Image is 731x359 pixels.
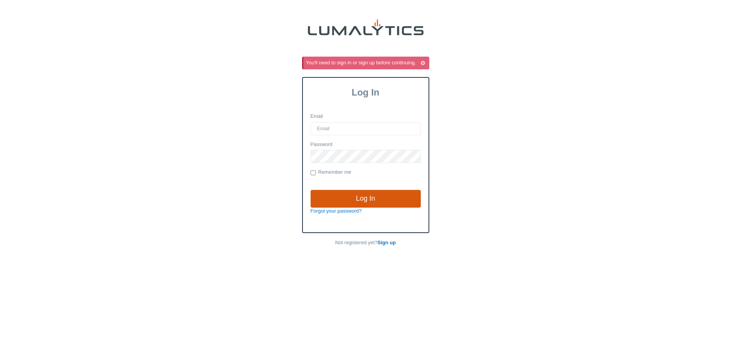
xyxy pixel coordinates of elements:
h3: Log In [303,87,429,98]
input: Remember me [311,170,316,175]
label: Password [311,141,333,148]
img: lumalytics-black-e9b537c871f77d9ce8d3a6940f85695cd68c596e3f819dc492052d1098752254.png [308,19,423,35]
input: Email [311,122,421,135]
a: Forgot your password? [311,208,362,214]
label: Email [311,113,323,120]
p: Not registered yet? [302,239,429,247]
a: Sign up [378,240,396,245]
div: You'll need to sign in or sign up before continuing. [306,59,428,67]
label: Remember me [311,169,351,176]
input: Log In [311,190,421,208]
